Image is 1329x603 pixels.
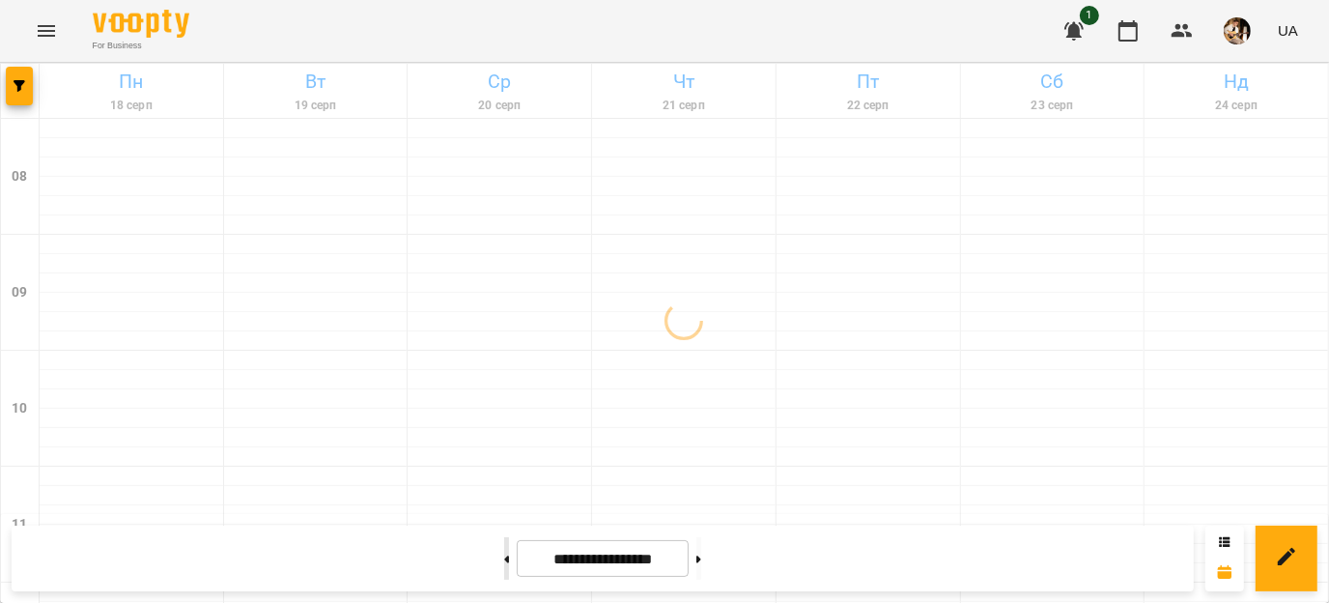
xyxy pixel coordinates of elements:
img: Voopty Logo [93,10,189,38]
span: UA [1278,20,1298,41]
h6: Ср [410,67,588,97]
img: 0162ea527a5616b79ea1cf03ccdd73a5.jpg [1224,17,1251,44]
h6: Пн [42,67,220,97]
h6: Нд [1147,67,1325,97]
h6: Сб [964,67,1142,97]
button: Menu [23,8,70,54]
h6: 19 серп [227,97,405,115]
h6: Пт [779,67,957,97]
h6: 22 серп [779,97,957,115]
h6: 18 серп [42,97,220,115]
h6: Чт [595,67,773,97]
h6: 20 серп [410,97,588,115]
h6: 24 серп [1147,97,1325,115]
h6: Вт [227,67,405,97]
h6: 21 серп [595,97,773,115]
h6: 10 [12,398,27,419]
button: UA [1270,13,1306,48]
span: 1 [1080,6,1099,25]
h6: 08 [12,166,27,187]
h6: 09 [12,282,27,303]
span: For Business [93,40,189,52]
h6: 23 серп [964,97,1142,115]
